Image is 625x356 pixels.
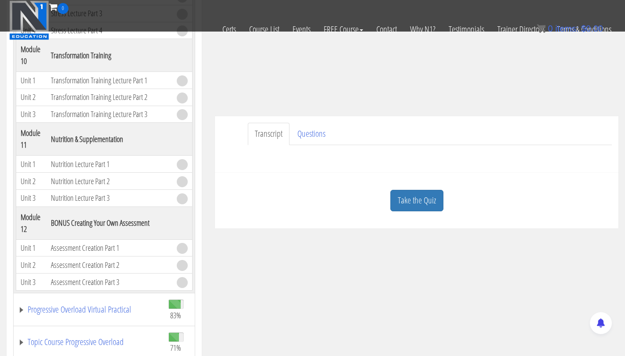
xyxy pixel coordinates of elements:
td: Assessment Creation Part 3 [46,274,172,291]
a: FREE Course [317,14,370,45]
a: Transcript [248,123,289,145]
td: Nutrition Lecture Part 3 [46,189,172,206]
a: Why N1? [404,14,442,45]
th: Module 12 [16,206,46,239]
img: n1-education [9,0,49,40]
td: Unit 2 [16,173,46,190]
td: Unit 3 [16,274,46,291]
td: Nutrition Lecture Part 1 [46,156,172,173]
td: Transformation Training Lecture Part 2 [46,89,172,106]
a: 0 [49,1,68,13]
a: Events [286,14,317,45]
a: Course List [243,14,286,45]
a: Certs [216,14,243,45]
span: 71% [170,343,181,352]
span: 0 [548,24,553,33]
td: Unit 3 [16,189,46,206]
th: Module 11 [16,123,46,156]
a: 0 items: $0.00 [537,24,603,33]
span: $ [581,24,586,33]
th: BONUS Creating Your Own Assessment [46,206,172,239]
a: Topic Course Progressive Overload [18,338,160,346]
td: Transformation Training Lecture Part 1 [46,72,172,89]
td: Unit 2 [16,89,46,106]
td: Unit 2 [16,256,46,274]
td: Unit 1 [16,239,46,256]
img: icon11.png [537,24,546,33]
a: Terms & Conditions [550,14,618,45]
td: Unit 1 [16,72,46,89]
span: 83% [170,310,181,320]
a: Take the Quiz [390,190,443,211]
td: Nutrition Lecture Part 2 [46,173,172,190]
td: Assessment Creation Part 2 [46,256,172,274]
th: Transformation Training [46,39,172,72]
th: Module 10 [16,39,46,72]
td: Transformation Training Lecture Part 3 [46,106,172,123]
th: Nutrition & Supplementation [46,123,172,156]
a: Testimonials [442,14,491,45]
bdi: 0.00 [581,24,603,33]
a: Questions [290,123,332,145]
a: Trainer Directory [491,14,550,45]
span: items: [555,24,579,33]
span: 0 [57,3,68,14]
td: Unit 3 [16,106,46,123]
td: Assessment Creation Part 1 [46,239,172,256]
a: Progressive Overload Virtual Practical [18,305,160,314]
a: Contact [370,14,404,45]
td: Unit 1 [16,156,46,173]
